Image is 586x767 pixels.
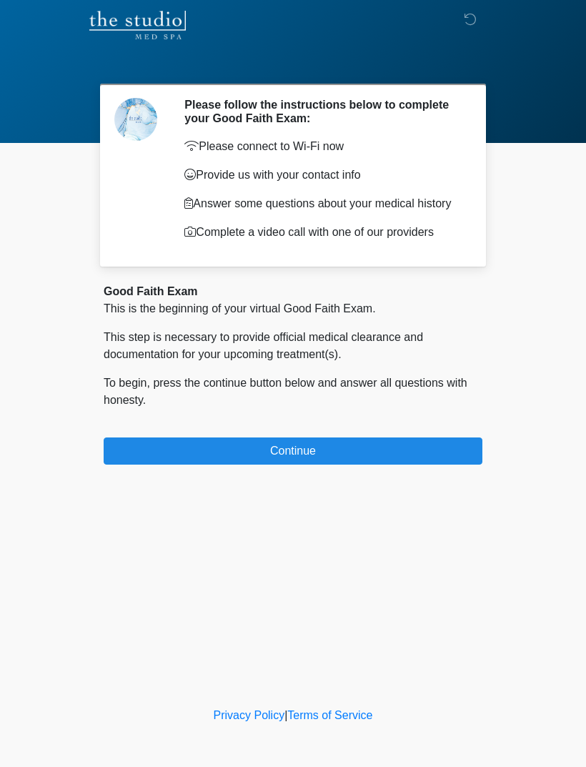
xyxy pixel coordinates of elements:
img: The Studio Med Spa Logo [89,11,186,39]
p: Answer some questions about your medical history [184,195,461,212]
h2: Please follow the instructions below to complete your Good Faith Exam: [184,98,461,125]
p: To begin, press the continue button below and answer all questions with honesty. [104,375,482,409]
a: Privacy Policy [214,709,285,721]
h1: ‎ ‎ [93,51,493,78]
div: Good Faith Exam [104,283,482,300]
p: This is the beginning of your virtual Good Faith Exam. [104,300,482,317]
button: Continue [104,437,482,465]
a: Terms of Service [287,709,372,721]
p: Please connect to Wi-Fi now [184,138,461,155]
a: | [284,709,287,721]
p: This step is necessary to provide official medical clearance and documentation for your upcoming ... [104,329,482,363]
p: Complete a video call with one of our providers [184,224,461,241]
img: Agent Avatar [114,98,157,141]
p: Provide us with your contact info [184,167,461,184]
